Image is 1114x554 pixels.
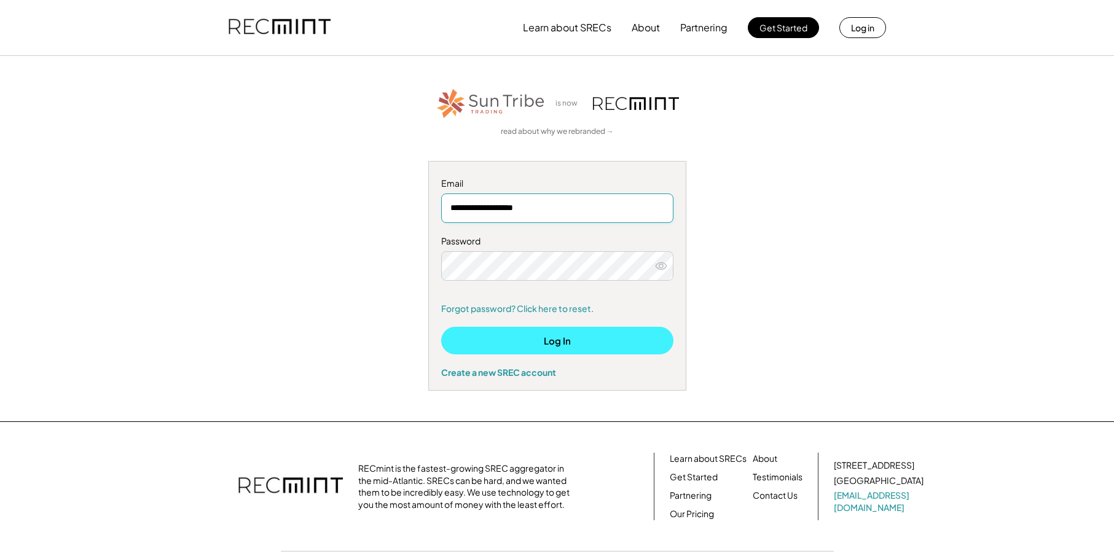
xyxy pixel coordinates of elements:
div: Password [441,235,673,248]
button: Log in [839,17,886,38]
button: Learn about SRECs [523,15,611,40]
div: is now [552,98,587,109]
a: [EMAIL_ADDRESS][DOMAIN_NAME] [834,490,926,513]
a: Forgot password? Click here to reset. [441,303,673,315]
div: [GEOGRAPHIC_DATA] [834,475,924,487]
img: recmint-logotype%403x.png [593,97,679,110]
img: STT_Horizontal_Logo%2B-%2BColor.png [436,87,546,120]
div: Create a new SREC account [441,367,673,378]
a: Learn about SRECs [670,453,747,465]
a: About [753,453,777,465]
button: Get Started [748,17,819,38]
a: Partnering [670,490,712,502]
div: RECmint is the fastest-growing SREC aggregator in the mid-Atlantic. SRECs can be hard, and we wan... [358,462,576,510]
a: read about why we rebranded → [501,127,614,137]
img: recmint-logotype%403x.png [238,465,343,508]
a: Our Pricing [670,508,714,520]
button: Log In [441,327,673,354]
button: About [632,15,660,40]
a: Contact Us [753,490,798,502]
img: recmint-logotype%403x.png [229,7,331,49]
div: Email [441,178,673,190]
a: Testimonials [753,471,802,483]
div: [STREET_ADDRESS] [834,459,914,472]
button: Partnering [680,15,728,40]
a: Get Started [670,471,718,483]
